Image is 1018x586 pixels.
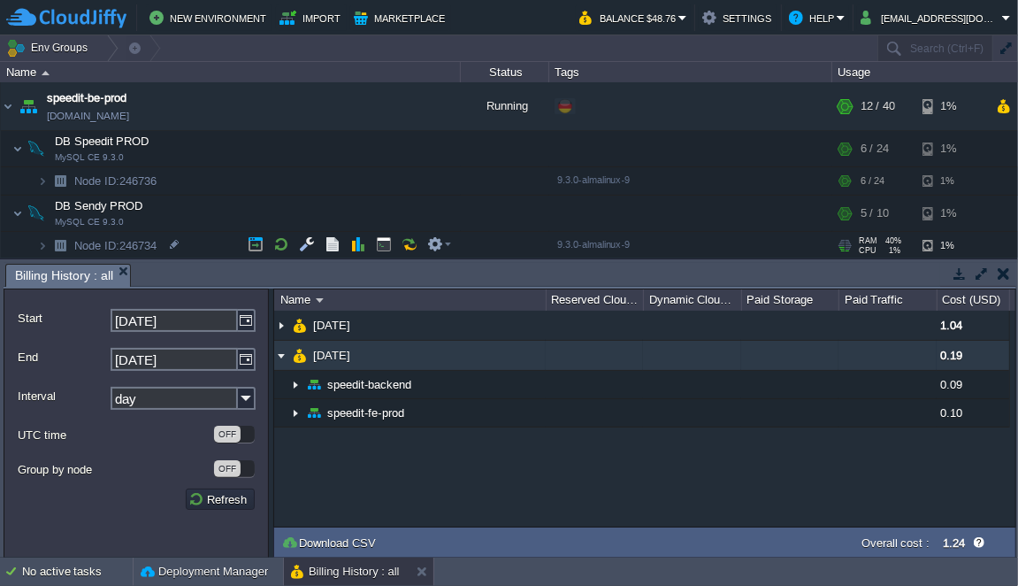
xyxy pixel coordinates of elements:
[188,491,252,507] button: Refresh
[2,62,460,82] div: Name
[74,239,119,252] span: Node ID:
[307,399,321,427] img: AMDAwAAAACH5BAEAAAAALAAAAAABAAEAAAICRAEAOw==
[48,167,73,195] img: AMDAwAAAACH5BAEAAAAALAAAAAABAAEAAAICRAEAOw==
[922,131,980,166] div: 1%
[53,135,151,148] a: DB Speedit PRODMySQL CE 9.3.0
[307,371,321,398] img: AMDAwAAAACH5BAEAAAAALAAAAAABAAEAAAICRAEAOw==
[15,265,113,287] span: Billing History : all
[325,377,414,392] a: speedit-backend
[37,232,48,259] img: AMDAwAAAACH5BAEAAAAALAAAAAABAAEAAAICRAEAOw==
[48,232,73,259] img: AMDAwAAAACH5BAEAAAAALAAAAAABAAEAAAICRAEAOw==
[325,405,407,420] a: speedit-fe-prod
[461,82,549,130] div: Running
[276,289,546,311] div: Name
[861,196,889,231] div: 5 / 10
[53,198,145,213] span: DB Sendy PROD
[293,341,307,370] img: AMDAwAAAACH5BAEAAAAALAAAAAABAAEAAAICRAEAOw==
[922,232,980,259] div: 1%
[18,348,109,366] label: End
[42,71,50,75] img: AMDAwAAAACH5BAEAAAAALAAAAAABAAEAAAICRAEAOw==
[861,7,1002,28] button: [EMAIL_ADDRESS][DOMAIN_NAME]
[274,311,288,340] img: AMDAwAAAACH5BAEAAAAALAAAAAABAAEAAAICRAEAOw==
[24,131,49,166] img: AMDAwAAAACH5BAEAAAAALAAAAAABAAEAAAICRAEAOw==
[24,196,49,231] img: AMDAwAAAACH5BAEAAAAALAAAAAABAAEAAAICRAEAOw==
[18,426,212,444] label: UTC time
[214,460,241,477] div: OFF
[16,82,41,130] img: AMDAwAAAACH5BAEAAAAALAAAAAABAAEAAAICRAEAOw==
[743,289,839,311] div: Paid Storage
[73,238,159,253] span: 246734
[861,167,884,195] div: 6 / 24
[279,7,343,28] button: Import
[1,82,15,130] img: AMDAwAAAACH5BAEAAAAALAAAAAABAAEAAAICRAEAOw==
[288,371,302,398] img: AMDAwAAAACH5BAEAAAAALAAAAAABAAEAAAICRAEAOw==
[18,460,212,479] label: Group by node
[702,7,774,28] button: Settings
[462,62,548,82] div: Status
[941,406,963,420] span: 0.10
[861,82,895,130] div: 12 / 40
[861,536,930,550] label: Overall cost :
[884,246,901,255] span: 1%
[73,173,159,189] span: 246736
[22,558,133,586] div: No active tasks
[861,131,889,166] div: 6 / 24
[944,536,966,550] label: 1.24
[941,349,963,362] span: 0.19
[645,289,741,311] div: Dynamic Cloudlets
[47,107,129,125] span: [DOMAIN_NAME]
[73,173,159,189] a: Node ID:246736
[141,563,268,581] button: Deployment Manager
[214,426,241,443] div: OFF
[274,341,288,370] img: AMDAwAAAACH5BAEAAAAALAAAAAABAAEAAAICRAEAOw==
[550,62,831,82] div: Tags
[55,217,124,227] span: MySQL CE 9.3.0
[74,174,119,188] span: Node ID:
[55,152,124,163] span: MySQL CE 9.3.0
[47,89,126,107] a: speedit-be-prod
[922,196,980,231] div: 1%
[6,7,126,29] img: CloudJiffy
[557,174,630,185] span: 9.3.0-almalinux-9
[789,7,837,28] button: Help
[291,563,400,581] button: Billing History : all
[149,7,269,28] button: New Environment
[12,196,23,231] img: AMDAwAAAACH5BAEAAAAALAAAAAABAAEAAAICRAEAOw==
[311,348,353,363] a: [DATE]
[922,167,980,195] div: 1%
[73,238,159,253] a: Node ID:246734
[884,236,902,245] span: 40%
[547,289,644,311] div: Reserved Cloudlets
[18,309,109,328] label: Start
[288,399,302,427] img: AMDAwAAAACH5BAEAAAAALAAAAAABAAEAAAICRAEAOw==
[281,535,381,551] button: Download CSV
[354,7,448,28] button: Marketplace
[37,167,48,195] img: AMDAwAAAACH5BAEAAAAALAAAAAABAAEAAAICRAEAOw==
[316,298,324,303] img: AMDAwAAAACH5BAEAAAAALAAAAAABAAEAAAICRAEAOw==
[557,239,630,250] span: 9.3.0-almalinux-9
[12,131,23,166] img: AMDAwAAAACH5BAEAAAAALAAAAAABAAEAAAICRAEAOw==
[18,387,109,405] label: Interval
[859,246,876,255] span: CPU
[311,318,353,333] a: [DATE]
[922,82,980,130] div: 1%
[840,289,937,311] div: Paid Traffic
[579,7,678,28] button: Balance $48.76
[53,134,151,149] span: DB Speedit PROD
[53,199,145,212] a: DB Sendy PRODMySQL CE 9.3.0
[941,378,963,391] span: 0.09
[941,319,963,332] span: 1.04
[6,35,94,60] button: Env Groups
[859,236,877,245] span: RAM
[938,289,1010,311] div: Cost (USD)
[293,311,307,340] img: AMDAwAAAACH5BAEAAAAALAAAAAABAAEAAAICRAEAOw==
